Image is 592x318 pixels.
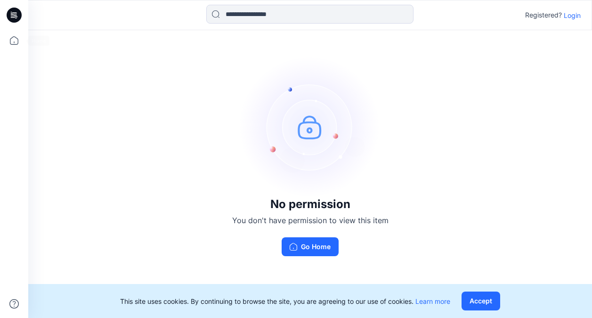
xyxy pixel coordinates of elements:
button: Go Home [282,237,339,256]
h3: No permission [232,198,389,211]
p: You don't have permission to view this item [232,215,389,226]
p: This site uses cookies. By continuing to browse the site, you are agreeing to our use of cookies. [120,296,450,306]
a: Learn more [415,297,450,305]
p: Registered? [525,9,562,21]
p: Login [564,10,581,20]
button: Accept [462,292,500,310]
img: no-perm.svg [240,56,381,198]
